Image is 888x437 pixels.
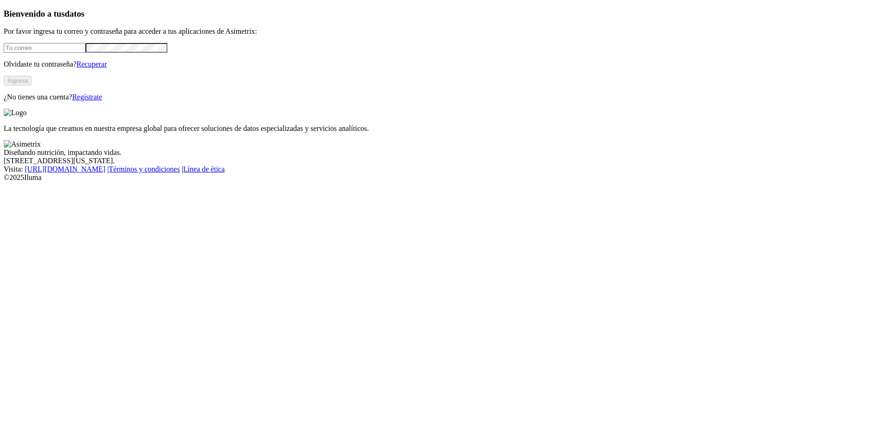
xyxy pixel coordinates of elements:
[4,93,884,101] p: ¿No tienes una cuenta?
[4,76,31,86] button: Ingresa
[4,124,884,133] p: La tecnología que creamos en nuestra empresa global para ofrecer soluciones de datos especializad...
[183,165,225,173] a: Línea de ética
[4,165,884,173] div: Visita : | |
[65,9,85,18] span: datos
[4,173,884,182] div: © 2025 Iluma
[4,9,884,19] h3: Bienvenido a tus
[4,43,86,53] input: Tu correo
[72,93,102,101] a: Regístrate
[4,140,41,148] img: Asimetrix
[109,165,180,173] a: Términos y condiciones
[76,60,107,68] a: Recuperar
[4,148,884,157] div: Diseñando nutrición, impactando vidas.
[4,60,884,68] p: Olvidaste tu contraseña?
[4,157,884,165] div: [STREET_ADDRESS][US_STATE].
[4,109,27,117] img: Logo
[25,165,105,173] a: [URL][DOMAIN_NAME]
[4,27,884,36] p: Por favor ingresa tu correo y contraseña para acceder a tus aplicaciones de Asimetrix:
